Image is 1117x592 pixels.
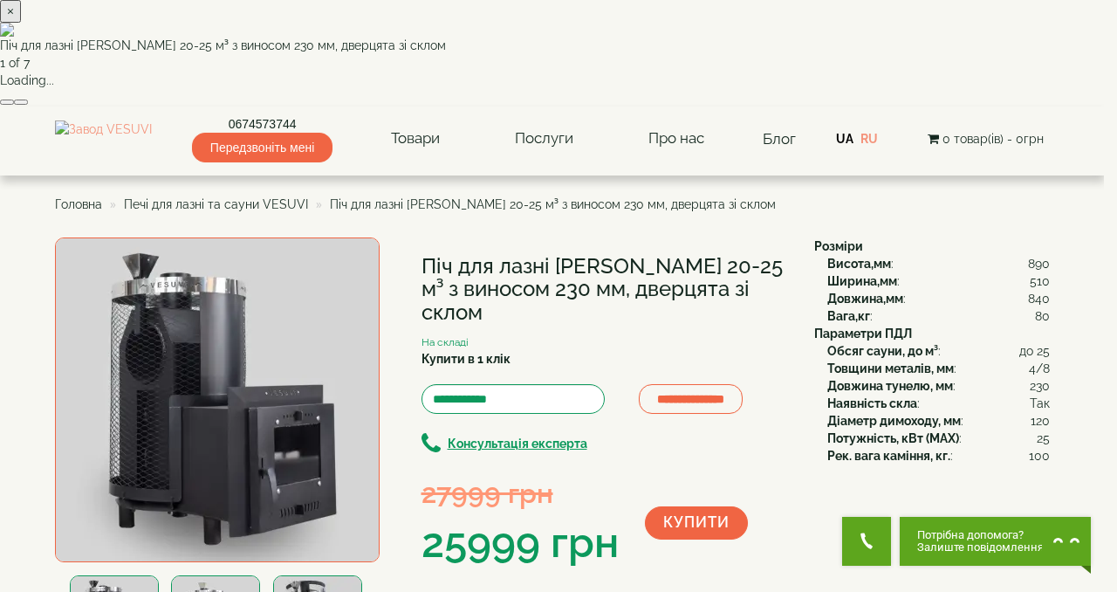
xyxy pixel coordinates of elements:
b: Розміри [814,239,863,253]
span: 840 [1028,290,1050,307]
div: 25999 грн [421,513,619,573]
b: Наявність скла [827,396,917,410]
span: 510 [1030,272,1050,290]
div: : [827,377,1050,395]
img: Завод VESUVI [55,120,152,157]
button: Купити [645,506,748,540]
button: Get Call button [842,517,891,566]
b: Консультація експерта [448,437,587,451]
a: RU [860,132,878,146]
span: 120 [1031,412,1050,430]
b: Потужність, кВт (MAX) [827,431,959,445]
div: : [827,395,1050,412]
span: 25 [1037,430,1050,447]
b: Ширина,мм [827,274,897,288]
b: Діаметр димоходу, мм [827,414,961,428]
button: Next (Right arrow key) [14,100,28,105]
a: Печі для лазні та сауни VESUVI [124,197,308,211]
div: : [827,307,1050,325]
span: Передзвоніть мені [192,133,332,162]
div: : [827,342,1050,360]
a: Головна [55,197,102,211]
span: Потрібна допомога? [917,529,1044,541]
button: Chat button [900,517,1091,566]
small: На складі [421,336,469,348]
b: Вага,кг [827,309,870,323]
div: : [827,272,1050,290]
span: 100 [1029,447,1050,465]
span: 4/8 [1029,360,1050,377]
span: до 25 [1019,342,1050,360]
div: : [827,430,1050,447]
b: Параметри ПДЛ [814,327,912,341]
div: : [827,447,1050,465]
a: Товари [373,119,457,159]
span: Залиште повідомлення [917,541,1044,554]
h1: Піч для лазні [PERSON_NAME] 20-25 м³ з виносом 230 мм, дверцята зі склом [421,255,788,324]
a: Послуги [497,119,591,159]
b: Рек. вага каміння, кг. [827,449,950,463]
div: 27999 грн [421,473,619,513]
button: 0 товар(ів) - 0грн [922,129,1049,148]
div: : [827,290,1050,307]
a: Про нас [631,119,722,159]
div: : [827,360,1050,377]
span: 230 [1030,377,1050,395]
span: 80 [1035,307,1050,325]
b: Товщини металів, мм [827,361,954,375]
div: : [827,255,1050,272]
span: Піч для лазні [PERSON_NAME] 20-25 м³ з виносом 230 мм, дверцята зі склом [330,197,776,211]
img: Піч для лазні Venera 20-25 м³ з виносом 230 мм, дверцята зі склом [55,237,380,562]
a: 0674573744 [192,115,332,133]
span: Так [1030,395,1050,412]
b: Висота,мм [827,257,891,271]
b: Довжина,мм [827,292,903,306]
b: Обсяг сауни, до м³ [827,344,938,358]
span: 890 [1028,255,1050,272]
span: 0 товар(ів) - 0грн [942,132,1044,146]
div: : [827,412,1050,430]
label: Купити в 1 клік [421,350,511,368]
b: Довжина тунелю, мм [827,379,953,393]
a: Блог [763,130,796,148]
a: UA [836,132,853,146]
